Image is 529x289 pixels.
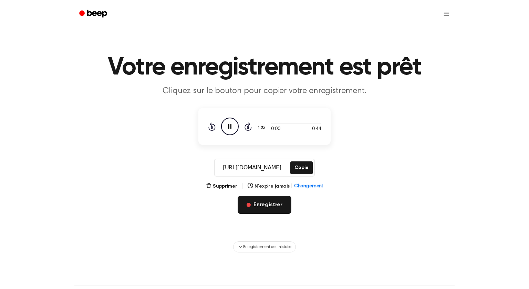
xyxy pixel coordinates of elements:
font: Copie [294,165,308,170]
font: Enregistrement de l'histoire [243,245,292,249]
font: | [291,184,293,189]
font: 0:00 [271,127,280,131]
font: 1.0x [258,126,265,130]
button: Ouvrir le menu [438,6,455,22]
button: Enregistrement de l'histoire [233,241,296,252]
button: Supprimer [206,183,237,190]
font: Changement [294,184,323,189]
button: 1.0x [257,122,268,133]
font: 0:44 [312,127,321,131]
button: Copie [290,161,312,174]
font: Cliquez sur le bouton pour copier votre enregistrement. [163,87,366,95]
a: Bip [74,7,113,21]
font: Supprimer [213,184,237,189]
button: Enregistrer [238,196,291,214]
button: N'expire jamais|Changement [248,183,323,190]
font: N'expire jamais [255,184,290,189]
font: Votre enregistrement est prêt [108,55,421,80]
font: Enregistrer [253,202,282,208]
font: | [241,183,243,189]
